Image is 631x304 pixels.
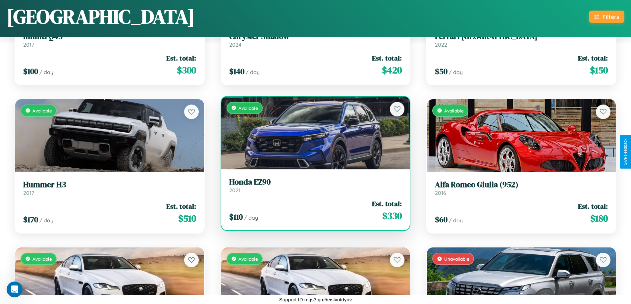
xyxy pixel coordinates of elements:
[229,32,402,41] h3: Chrysler Shadow
[32,256,52,262] span: Available
[435,180,608,196] a: Alfa Romeo Giulia (952)2016
[435,190,446,196] span: 2016
[435,41,447,48] span: 2022
[238,105,258,111] span: Available
[23,190,34,196] span: 2017
[590,64,608,77] span: $ 150
[23,180,196,196] a: Hummer H32017
[229,211,243,222] span: $ 110
[435,180,608,190] h3: Alfa Romeo Giulia (952)
[603,13,619,20] div: Filters
[444,256,469,262] span: Unavailable
[23,41,34,48] span: 2017
[166,201,196,211] span: Est. total:
[382,64,402,77] span: $ 420
[279,295,352,304] p: Support ID: mgs3njm5eislvotdynv
[229,177,402,187] h3: Honda EZ90
[39,217,53,224] span: / day
[229,41,241,48] span: 2024
[578,53,608,63] span: Est. total:
[166,53,196,63] span: Est. total:
[23,66,38,77] span: $ 100
[177,64,196,77] span: $ 300
[435,66,447,77] span: $ 50
[244,214,258,221] span: / day
[623,139,628,165] div: Give Feedback
[238,256,258,262] span: Available
[229,177,402,194] a: Honda EZ902021
[590,212,608,225] span: $ 180
[435,214,447,225] span: $ 60
[444,108,464,113] span: Available
[578,201,608,211] span: Est. total:
[23,32,196,48] a: Infiniti Q452017
[449,217,463,224] span: / day
[449,69,463,75] span: / day
[435,32,608,41] h3: Ferrari [GEOGRAPHIC_DATA]
[23,180,196,190] h3: Hummer H3
[229,66,244,77] span: $ 140
[23,214,38,225] span: $ 170
[178,212,196,225] span: $ 510
[246,69,260,75] span: / day
[382,209,402,222] span: $ 330
[7,282,23,297] iframe: Intercom live chat
[229,187,240,194] span: 2021
[23,32,196,41] h3: Infiniti Q45
[435,32,608,48] a: Ferrari [GEOGRAPHIC_DATA]2022
[372,199,402,208] span: Est. total:
[39,69,53,75] span: / day
[372,53,402,63] span: Est. total:
[7,3,195,30] h1: [GEOGRAPHIC_DATA]
[589,11,624,23] button: Filters
[229,32,402,48] a: Chrysler Shadow2024
[32,108,52,113] span: Available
